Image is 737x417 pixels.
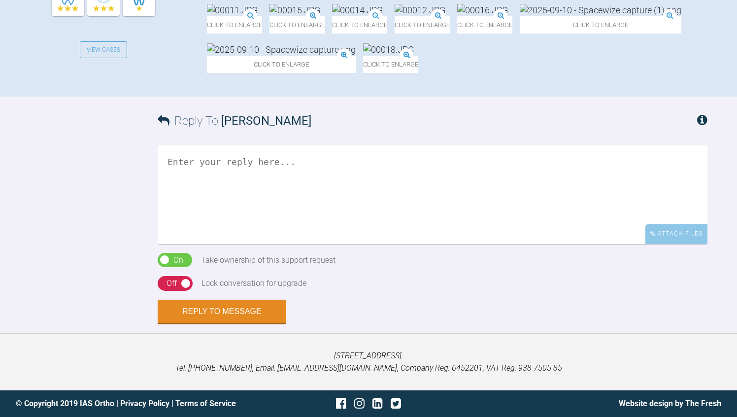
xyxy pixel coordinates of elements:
span: Click to enlarge [269,16,325,34]
div: Take ownership of this support request [201,254,335,267]
span: Click to enlarge [207,16,262,34]
div: Off [167,277,177,290]
button: Reply to Message [158,300,286,323]
div: Attach Files [645,224,707,243]
img: 00015.JPG [269,4,320,16]
a: View Cases [80,41,127,58]
h3: Reply To [158,111,311,130]
div: Lock conversation for upgrade [201,277,306,290]
a: Terms of Service [175,399,236,408]
img: 2025-09-10 - Spacewize capture.png [207,43,356,56]
a: Website design by The Fresh [619,399,721,408]
img: 00012.JPG [395,4,445,16]
span: Click to enlarge [520,16,681,34]
img: 00016.JPG [457,4,508,16]
span: Click to enlarge [457,16,512,34]
span: [PERSON_NAME] [221,114,311,128]
div: On [173,254,183,267]
span: Click to enlarge [395,16,450,34]
span: Click to enlarge [363,56,418,73]
span: Click to enlarge [207,56,356,73]
span: Click to enlarge [332,16,387,34]
p: [STREET_ADDRESS]. Tel: [PHONE_NUMBER], Email: [EMAIL_ADDRESS][DOMAIN_NAME], Company Reg: 6452201,... [16,349,721,375]
a: Privacy Policy [120,399,169,408]
img: 00014.JPG [332,4,383,16]
img: 2025-09-10 - Spacewize capture (1).png [520,4,681,16]
div: © Copyright 2019 IAS Ortho | | [16,397,251,410]
img: 00018.JPG [363,43,414,56]
img: 00011.JPG [207,4,258,16]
